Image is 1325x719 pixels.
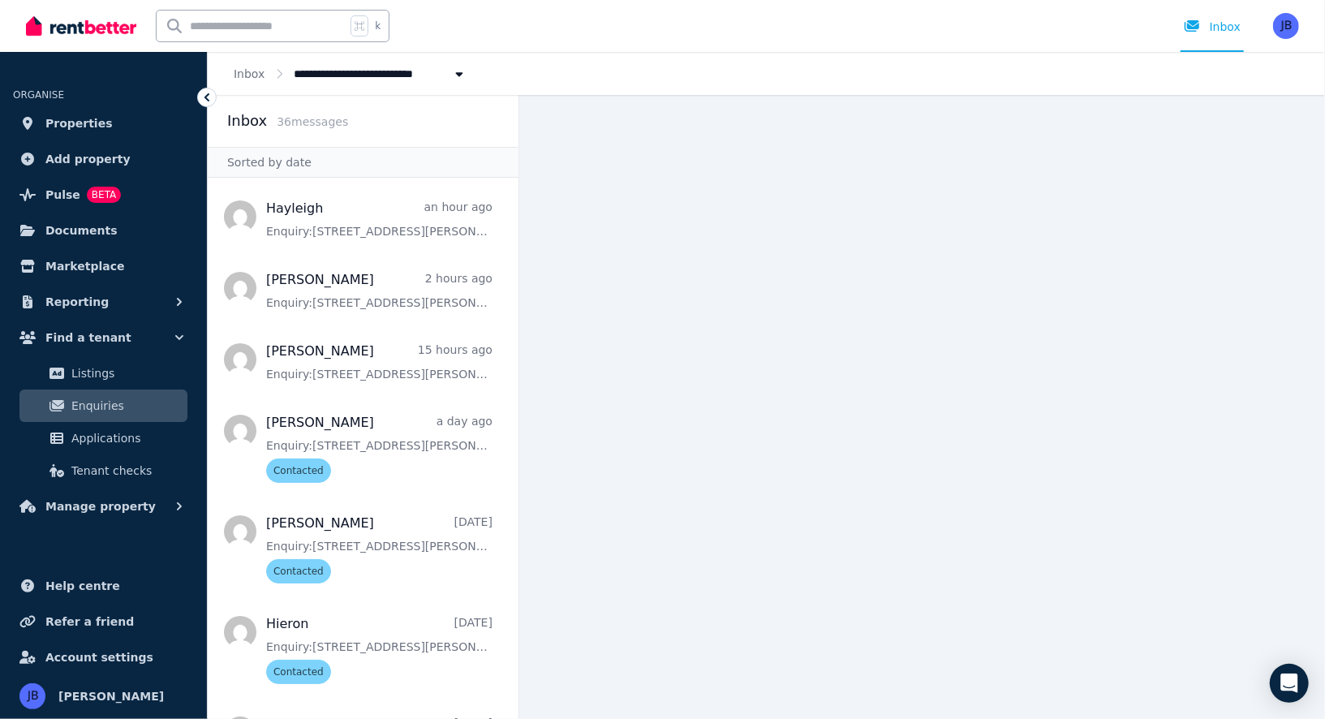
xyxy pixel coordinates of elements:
[71,428,181,448] span: Applications
[234,67,265,80] a: Inbox
[1184,19,1241,35] div: Inbox
[13,143,194,175] a: Add property
[13,641,194,674] a: Account settings
[1270,664,1309,703] div: Open Intercom Messenger
[208,52,493,95] nav: Breadcrumb
[45,648,153,667] span: Account settings
[208,147,518,178] div: Sorted by date
[45,185,80,205] span: Pulse
[45,576,120,596] span: Help centre
[266,514,493,583] a: [PERSON_NAME][DATE]Enquiry:[STREET_ADDRESS][PERSON_NAME] Scrub.Contacted
[45,221,118,240] span: Documents
[13,321,194,354] button: Find a tenant
[227,110,267,132] h2: Inbox
[375,19,381,32] span: k
[87,187,121,203] span: BETA
[266,342,493,382] a: [PERSON_NAME]15 hours agoEnquiry:[STREET_ADDRESS][PERSON_NAME] Scrub.
[45,256,124,276] span: Marketplace
[13,89,64,101] span: ORGANISE
[13,605,194,638] a: Refer a friend
[19,683,45,709] img: Jeremy Baker
[45,149,131,169] span: Add property
[19,422,187,454] a: Applications
[58,687,164,706] span: [PERSON_NAME]
[13,214,194,247] a: Documents
[13,286,194,318] button: Reporting
[71,396,181,415] span: Enquiries
[45,114,113,133] span: Properties
[208,178,518,719] nav: Message list
[45,612,134,631] span: Refer a friend
[13,250,194,282] a: Marketplace
[13,179,194,211] a: PulseBETA
[13,490,194,523] button: Manage property
[19,357,187,390] a: Listings
[19,454,187,487] a: Tenant checks
[45,292,109,312] span: Reporting
[266,413,493,483] a: [PERSON_NAME]a day agoEnquiry:[STREET_ADDRESS][PERSON_NAME] Scrub.Contacted
[13,107,194,140] a: Properties
[26,14,136,38] img: RentBetter
[45,328,131,347] span: Find a tenant
[13,570,194,602] a: Help centre
[266,614,493,684] a: Hieron[DATE]Enquiry:[STREET_ADDRESS][PERSON_NAME] Scrub.Contacted
[71,461,181,480] span: Tenant checks
[277,115,348,128] span: 36 message s
[45,497,156,516] span: Manage property
[1273,13,1299,39] img: Jeremy Baker
[19,390,187,422] a: Enquiries
[266,199,493,239] a: Hayleighan hour agoEnquiry:[STREET_ADDRESS][PERSON_NAME] Scrub.
[71,364,181,383] span: Listings
[266,270,493,311] a: [PERSON_NAME]2 hours agoEnquiry:[STREET_ADDRESS][PERSON_NAME] Scrub.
